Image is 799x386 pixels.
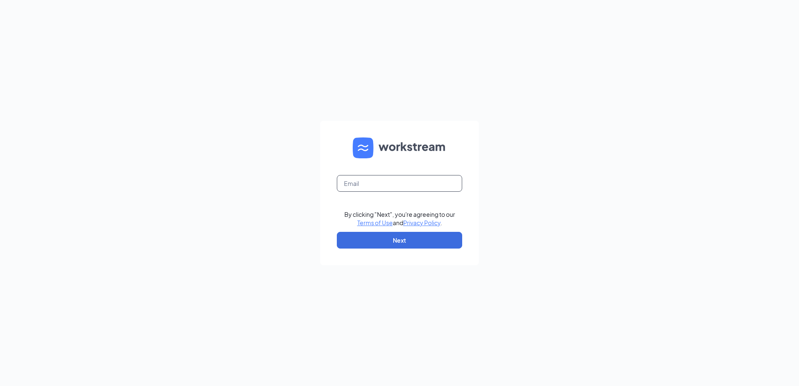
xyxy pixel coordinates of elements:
[337,232,462,249] button: Next
[344,210,455,227] div: By clicking "Next", you're agreeing to our and .
[353,137,446,158] img: WS logo and Workstream text
[337,175,462,192] input: Email
[403,219,440,226] a: Privacy Policy
[357,219,393,226] a: Terms of Use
